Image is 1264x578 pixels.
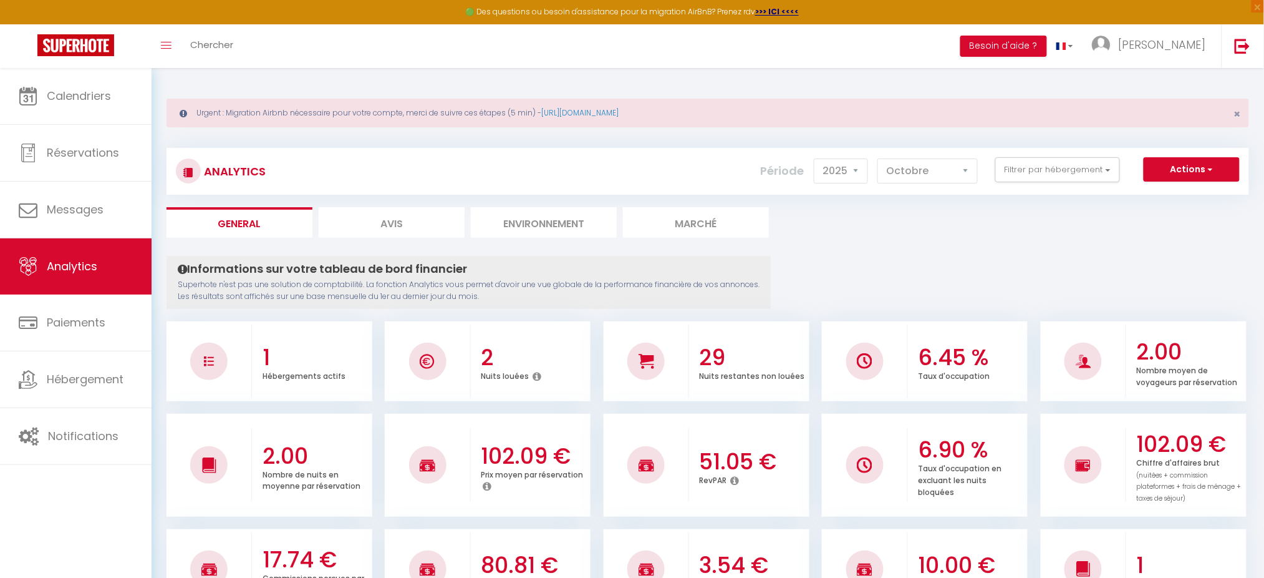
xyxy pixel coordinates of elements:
p: Superhote n'est pas une solution de comptabilité. La fonction Analytics vous permet d'avoir une v... [178,279,760,303]
p: Nuits restantes non louées [700,368,805,381]
img: ... [1092,36,1111,54]
p: Nombre de nuits en moyenne par réservation [263,467,360,492]
span: [PERSON_NAME] [1119,37,1206,52]
p: Taux d'occupation en excluant les nuits bloquées [918,461,1001,497]
span: Réservations [47,145,119,160]
span: Analytics [47,258,97,274]
h3: 102.09 € [1137,431,1243,458]
img: NO IMAGE [857,458,872,473]
h3: Analytics [201,157,266,185]
img: Super Booking [37,34,114,56]
li: General [166,207,312,238]
h3: 17.74 € [263,547,369,573]
img: NO IMAGE [1076,458,1091,473]
p: Nombre moyen de voyageurs par réservation [1137,363,1238,388]
span: Calendriers [47,88,111,104]
h4: Informations sur votre tableau de bord financier [178,262,760,276]
h3: 2.00 [1137,339,1243,365]
div: Urgent : Migration Airbnb nécessaire pour votre compte, merci de suivre ces étapes (5 min) - [166,99,1249,127]
a: >>> ICI <<<< [755,6,799,17]
button: Besoin d'aide ? [960,36,1047,57]
h3: 29 [700,345,806,371]
span: × [1234,106,1241,122]
label: Période [761,157,804,185]
img: logout [1235,38,1250,54]
a: Chercher [181,24,243,68]
button: Filtrer par hébergement [995,157,1120,182]
span: Paiements [47,315,105,330]
p: Prix moyen par réservation [481,467,583,480]
a: ... [PERSON_NAME] [1083,24,1222,68]
p: Nuits louées [481,368,529,381]
img: NO IMAGE [204,356,214,366]
p: Taux d'occupation [918,368,990,381]
li: Environnement [471,207,617,238]
li: Avis [319,207,465,238]
button: Actions [1144,157,1240,182]
h3: 6.45 % [918,345,1025,371]
h3: 102.09 € [481,443,587,469]
h3: 51.05 € [700,449,806,475]
a: [URL][DOMAIN_NAME] [541,107,619,118]
h3: 6.90 % [918,437,1025,463]
p: Hébergements actifs [263,368,345,381]
button: Close [1234,109,1241,120]
span: Chercher [190,38,233,51]
h3: 2.00 [263,443,369,469]
span: Hébergement [47,371,123,387]
h3: 2 [481,345,587,371]
h3: 1 [263,345,369,371]
p: Chiffre d'affaires brut [1137,455,1242,504]
span: Notifications [48,428,118,444]
p: RevPAR [700,473,727,486]
li: Marché [623,207,769,238]
span: Messages [47,202,104,217]
span: (nuitées + commission plateformes + frais de ménage + taxes de séjour) [1137,471,1242,504]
